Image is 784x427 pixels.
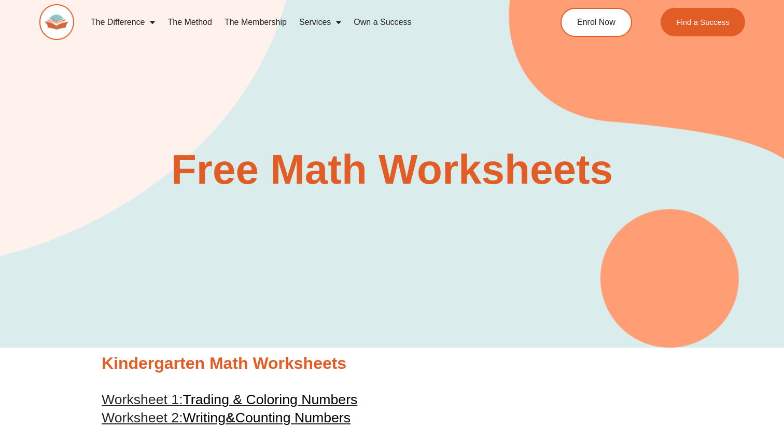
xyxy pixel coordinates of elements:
h2: Free Math Worksheets [96,149,688,190]
span: Worksheet 2: [102,410,183,425]
a: Services [293,10,347,34]
a: Worksheet 1:Trading & Coloring Numbers [102,392,357,407]
span: Trading & Coloring Numbers [183,392,358,407]
span: Enrol Now [577,18,615,26]
a: Worksheet 2:Writing&Counting Numbers [102,410,351,425]
a: Own a Success [347,10,417,34]
span: Worksheet 1: [102,392,183,407]
a: The Method [161,10,218,34]
span: Find a Success [676,18,730,26]
h2: Kindergarten Math Worksheets [102,353,682,375]
a: Enrol Now [561,8,632,37]
a: The Membership [218,10,293,34]
a: Find a Success [661,8,745,36]
span: Counting Numbers [235,410,351,425]
a: The Difference [85,10,162,34]
nav: Menu [85,10,521,34]
span: Writing [183,410,226,425]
